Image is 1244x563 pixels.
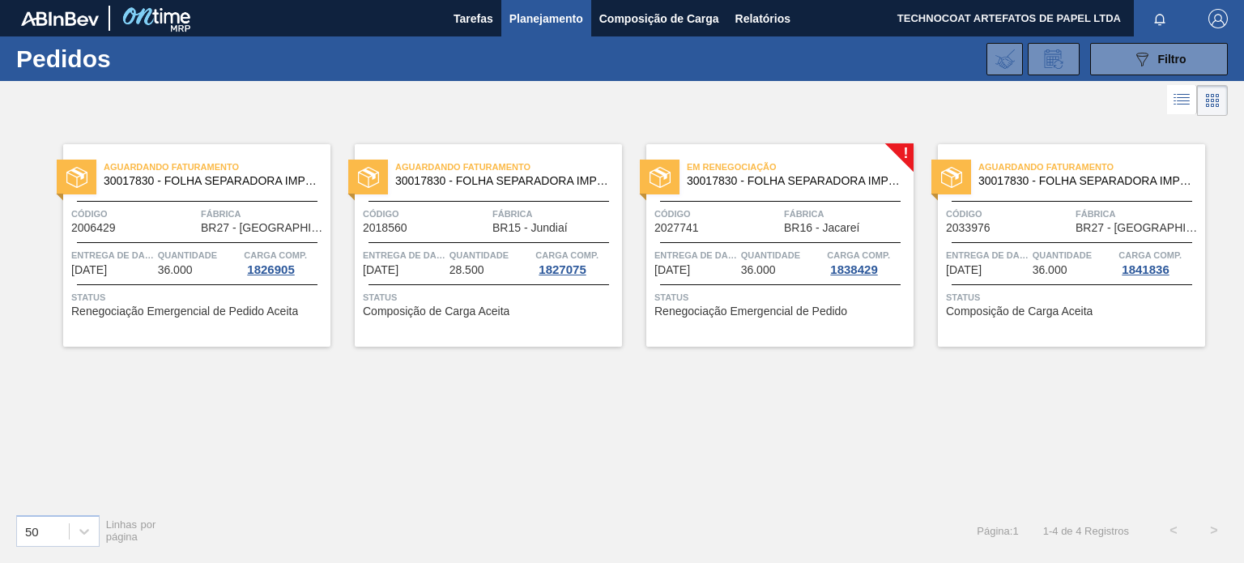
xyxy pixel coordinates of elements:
[654,305,847,318] font: Renegociação Emergencial de Pedido
[449,250,509,260] font: Quantidade
[654,292,688,302] font: Status
[784,206,910,222] span: Fábrica
[946,305,1093,318] font: Composição de Carga Aceita
[741,247,824,263] span: Quantidade
[158,264,193,276] span: 36.000
[363,222,407,234] span: 2018560
[914,144,1205,347] a: statusAguardando Faturamento30017830 - FOLHA SEPARADORA IMPERMEÁVELCódigo2033976FábricaBR27 - [GE...
[71,209,108,219] font: Código
[395,159,622,175] span: Aguardando Faturamento
[1052,525,1058,537] font: 4
[654,222,699,234] span: 2027741
[1208,9,1228,28] img: Sair
[104,162,239,172] font: Aguardando Faturamento
[363,209,399,219] font: Código
[16,45,111,72] font: Pedidos
[827,247,910,276] a: Carga Comp.1838429
[1076,222,1201,234] span: BR27 - Nova Minas
[363,292,397,302] font: Status
[492,221,568,234] font: BR15 - Jundiaí
[535,247,618,276] a: Carga Comp.1827075
[1028,43,1080,75] div: Solicitação de Revisão de Pedidos
[449,264,484,276] span: 28.500
[39,144,330,347] a: statusAguardando Faturamento30017830 - FOLHA SEPARADORA IMPERMEÁVELCódigo2006429FábricaBR27 - [GE...
[449,247,532,263] span: Quantidade
[784,209,824,219] font: Fábrica
[1043,525,1049,537] font: 1
[104,159,330,175] span: Aguardando Faturamento
[946,250,1039,260] font: Entrega de dados
[687,162,777,172] font: Em renegociação
[1076,209,1116,219] font: Fábrica
[1197,85,1228,116] div: Visão em Cartões
[946,289,1201,305] span: Status
[71,206,197,222] span: Código
[1076,525,1081,537] font: 4
[1118,247,1182,263] span: Carga Comp.
[1033,263,1067,276] font: 36.000
[986,43,1023,75] div: Importar Negociações dos Pedidos
[654,247,737,263] span: Entrega de dados
[492,209,533,219] font: Fábrica
[363,289,618,305] span: Status
[1158,53,1186,66] font: Filtro
[201,206,326,222] span: Fábrica
[395,174,658,187] font: 30017830 - FOLHA SEPARADORA IMPERMEÁVEL
[1194,510,1234,551] button: >
[363,263,398,276] font: [DATE]
[158,263,193,276] font: 36.000
[358,167,379,188] img: status
[1153,510,1194,551] button: <
[977,525,1009,537] font: Página
[158,250,217,260] font: Quantidade
[492,206,618,222] span: Fábrica
[104,175,317,187] span: 30017830 - FOLHA SEPARADORA IMPERMEÁVEL
[827,247,890,263] span: Carga Comp.
[363,305,509,318] font: Composição de Carga Aceita
[71,222,116,234] span: 2006429
[71,305,298,318] span: Renegociação Emergencial de Pedido Aceita
[1118,250,1182,260] font: Carga Comp.
[1061,525,1072,537] font: de
[539,262,586,276] font: 1827075
[654,250,748,260] font: Entrega de dados
[1033,264,1067,276] span: 36.000
[244,247,307,263] span: Carga Comp.
[106,518,156,543] font: Linhas por página
[1033,250,1092,260] font: Quantidade
[654,221,699,234] font: 2027741
[201,221,357,234] font: BR27 - [GEOGRAPHIC_DATA]
[687,159,914,175] span: Em renegociação
[71,289,326,305] span: Status
[71,221,116,234] font: 2006429
[1090,43,1228,75] button: Filtro
[363,264,398,276] span: 07/10/2025
[830,262,877,276] font: 1838429
[21,11,99,26] img: TNhmsLtSVTkK8tSr43FrP2fwEKptu5GPRR3wAAAABJRU5ErkJggg==
[622,144,914,347] a: !statusEm renegociação30017830 - FOLHA SEPARADORA IMPERMEÁVELCódigo2027741FábricaBR16 - JacareíEn...
[395,162,530,172] font: Aguardando Faturamento
[363,247,445,263] span: Entrega de dados
[330,144,622,347] a: statusAguardando Faturamento30017830 - FOLHA SEPARADORA IMPERMEÁVELCódigo2018560FábricaBR15 - Jun...
[71,292,105,302] font: Status
[454,12,493,25] font: Tarefas
[492,222,568,234] span: BR15 - Jundiaí
[201,222,326,234] span: BR27 - Nova Minas
[946,221,991,234] font: 2033976
[104,174,367,187] font: 30017830 - FOLHA SEPARADORA IMPERMEÁVEL
[1010,525,1013,537] font: :
[1122,262,1169,276] font: 1841836
[395,175,609,187] span: 30017830 - FOLHA SEPARADORA IMPERMEÁVEL
[244,247,326,276] a: Carga Comp.1826905
[71,250,164,260] font: Entrega de dados
[741,250,800,260] font: Quantidade
[1167,85,1197,116] div: Visão em Lista
[599,12,719,25] font: Composição de Carga
[941,167,962,188] img: status
[1134,7,1186,30] button: Notificações
[654,206,780,222] span: Código
[946,264,982,276] span: 17/11/2025
[735,12,790,25] font: Relatórios
[509,12,583,25] font: Planejamento
[71,264,107,276] span: 25/09/2025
